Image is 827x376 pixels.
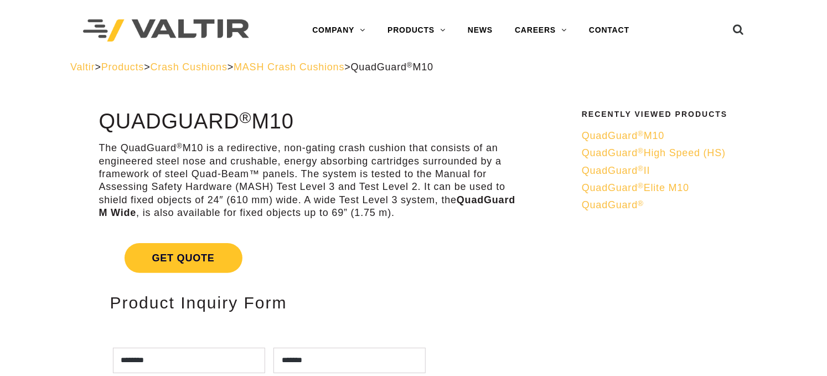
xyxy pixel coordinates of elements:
[457,19,504,42] a: NEWS
[578,19,640,42] a: CONTACT
[582,165,650,176] span: QuadGuard II
[638,130,644,138] sup: ®
[99,230,522,286] a: Get Quote
[582,164,750,177] a: QuadGuard®II
[582,147,726,158] span: QuadGuard High Speed (HS)
[582,147,750,159] a: QuadGuard®High Speed (HS)
[582,130,664,141] span: QuadGuard M10
[70,61,757,74] div: > > > >
[582,182,750,194] a: QuadGuard®Elite M10
[582,110,750,119] h2: Recently Viewed Products
[407,61,413,69] sup: ®
[99,142,522,219] p: The QuadGuard M10 is a redirective, non-gating crash cushion that consists of an engineered steel...
[376,19,457,42] a: PRODUCTS
[582,130,750,142] a: QuadGuard®M10
[70,61,95,73] a: Valtir
[151,61,228,73] a: Crash Cushions
[638,199,644,208] sup: ®
[638,164,644,173] sup: ®
[582,199,750,212] a: QuadGuard®
[101,61,144,73] a: Products
[638,182,644,190] sup: ®
[234,61,344,73] a: MASH Crash Cushions
[582,182,689,193] span: QuadGuard Elite M10
[99,110,522,133] h1: QuadGuard M10
[240,109,252,126] sup: ®
[110,293,511,312] h2: Product Inquiry Form
[582,199,644,210] span: QuadGuard
[301,19,376,42] a: COMPANY
[351,61,433,73] span: QuadGuard M10
[83,19,249,42] img: Valtir
[638,147,644,155] sup: ®
[504,19,578,42] a: CAREERS
[177,142,183,150] sup: ®
[125,243,242,273] span: Get Quote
